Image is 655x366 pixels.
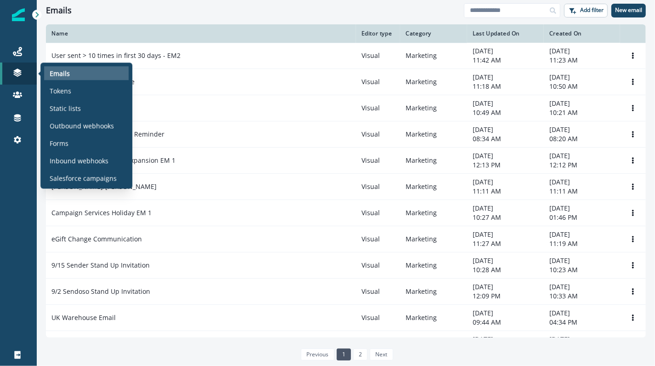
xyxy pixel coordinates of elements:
[549,282,615,292] p: [DATE]
[473,99,538,108] p: [DATE]
[473,151,538,160] p: [DATE]
[473,125,538,134] p: [DATE]
[337,349,351,360] a: Page 1 is your current page
[44,66,129,80] a: Emails
[46,121,646,148] a: CX Automations Webinar - ReminderVisualMarketing[DATE]08:34 AM[DATE]08:20 AMOptions
[473,318,538,327] p: 09:44 AM
[473,292,538,301] p: 12:09 PM
[46,69,646,95] a: Learning Journey TemplateVisualMarketing[DATE]11:18 AM[DATE]10:50 AMOptions
[473,265,538,274] p: 10:28 AM
[370,349,393,360] a: Next page
[51,234,142,244] p: eGift Change Communication
[615,7,642,13] p: New email
[473,187,538,196] p: 11:11 AM
[473,239,538,248] p: 11:27 AM
[473,177,538,187] p: [DATE]
[400,226,467,252] td: Marketing
[626,311,640,325] button: Options
[549,309,615,318] p: [DATE]
[12,8,25,21] img: Inflection
[356,305,401,331] td: Visual
[473,213,538,222] p: 10:27 AM
[400,43,467,69] td: Marketing
[611,4,646,17] button: New email
[473,282,538,292] p: [DATE]
[356,200,401,226] td: Visual
[549,160,615,170] p: 12:12 PM
[626,154,640,167] button: Options
[549,151,615,160] p: [DATE]
[356,69,401,95] td: Visual
[473,30,538,37] div: Last Updated On
[626,258,640,272] button: Options
[549,213,615,222] p: 01:46 PM
[46,279,646,305] a: 9/2 Sendoso Stand Up InvitationVisualMarketing[DATE]12:09 PM[DATE]10:33 AMOptions
[50,138,68,148] p: Forms
[626,127,640,141] button: Options
[400,279,467,305] td: Marketing
[356,174,401,200] td: Visual
[50,69,70,78] p: Emails
[549,265,615,274] p: 10:23 AM
[549,30,615,37] div: Created On
[46,43,646,69] a: User sent > 10 times in first 30 days - EM2VisualMarketing[DATE]11:42 AM[DATE]11:23 AMOptions
[549,177,615,187] p: [DATE]
[549,335,615,344] p: [DATE]
[626,49,640,63] button: Options
[400,148,467,174] td: Marketing
[626,101,640,115] button: Options
[51,313,116,322] p: UK Warehouse Email
[353,349,367,360] a: Page 2
[549,318,615,327] p: 04:34 PM
[473,108,538,117] p: 10:49 AM
[50,121,114,131] p: Outbound webhooks
[549,292,615,301] p: 10:33 AM
[400,121,467,148] td: Marketing
[46,6,72,16] h1: Emails
[51,51,181,60] p: User sent > 10 times in first 30 days - EM2
[626,206,640,220] button: Options
[473,46,538,56] p: [DATE]
[44,101,129,115] a: Static lists
[400,331,467,357] td: Marketing
[44,171,129,185] a: Salesforce campaigns
[356,331,401,357] td: Visual
[473,134,538,143] p: 08:34 AM
[549,108,615,117] p: 10:21 AM
[473,56,538,65] p: 11:42 AM
[580,7,604,13] p: Add filter
[400,305,467,331] td: Marketing
[44,136,129,150] a: Forms
[51,261,150,270] p: 9/15 Sender Stand Up Invitation
[46,331,646,357] a: Sendoso-IC-Welcome-Email1VisualMarketing[DATE]09:45 AM[DATE]01:13 PMOptions
[549,46,615,56] p: [DATE]
[46,95,646,121] a: [PERSON_NAME] testVisualMarketing[DATE]10:49 AM[DATE]10:21 AMOptions
[473,82,538,91] p: 11:18 AM
[549,230,615,239] p: [DATE]
[549,187,615,196] p: 11:11 AM
[356,95,401,121] td: Visual
[473,309,538,318] p: [DATE]
[626,285,640,298] button: Options
[44,119,129,132] a: Outbound webhooks
[356,148,401,174] td: Visual
[51,208,152,217] p: Campaign Services Holiday EM 1
[50,173,117,183] p: Salesforce campaigns
[46,226,646,252] a: eGift Change CommunicationVisualMarketing[DATE]11:27 AM[DATE]11:19 AMOptions
[46,200,646,226] a: Campaign Services Holiday EM 1VisualMarketing[DATE]10:27 AM[DATE]01:46 PMOptions
[406,30,462,37] div: Category
[44,84,129,97] a: Tokens
[400,95,467,121] td: Marketing
[549,134,615,143] p: 08:20 AM
[400,69,467,95] td: Marketing
[356,279,401,305] td: Visual
[46,174,646,200] a: [PERSON_NAME]/[PERSON_NAME]VisualMarketing[DATE]11:11 AM[DATE]11:11 AMOptions
[46,252,646,279] a: 9/15 Sender Stand Up InvitationVisualMarketing[DATE]10:28 AM[DATE]10:23 AMOptions
[51,287,150,296] p: 9/2 Sendoso Stand Up Invitation
[51,30,350,37] div: Name
[50,86,71,96] p: Tokens
[626,75,640,89] button: Options
[46,148,646,174] a: International Shipping - Expansion EM 1VisualMarketing[DATE]12:13 PM[DATE]12:12 PMOptions
[400,200,467,226] td: Marketing
[549,125,615,134] p: [DATE]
